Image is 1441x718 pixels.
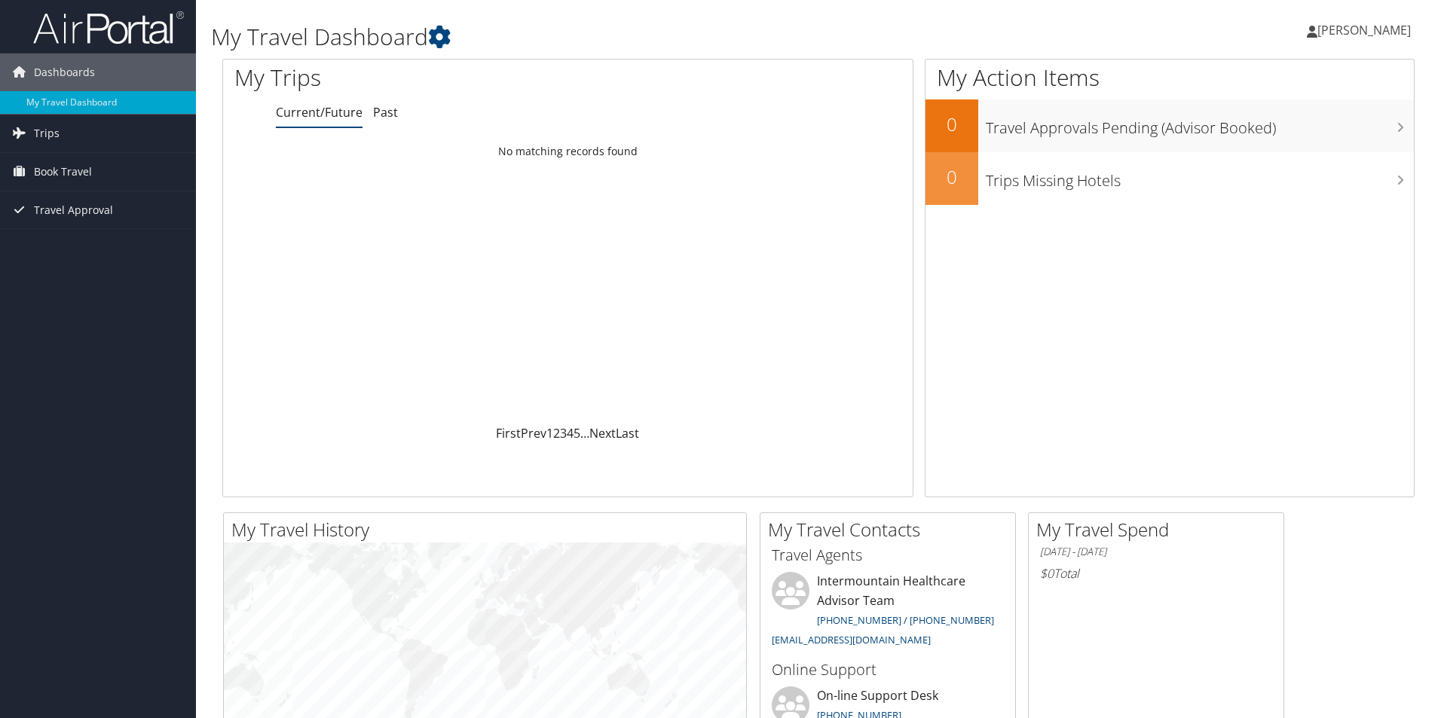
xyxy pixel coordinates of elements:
td: No matching records found [223,138,913,165]
a: Current/Future [276,104,363,121]
h3: Travel Agents [772,545,1004,566]
a: Last [616,425,639,441]
a: 1 [546,425,553,441]
span: … [580,425,589,441]
h2: 0 [925,164,978,190]
h1: My Travel Dashboard [211,21,1021,53]
a: [PHONE_NUMBER] / [PHONE_NUMBER] [817,613,994,627]
h6: [DATE] - [DATE] [1040,545,1272,559]
a: 0Trips Missing Hotels [925,152,1414,205]
a: 4 [567,425,574,441]
h6: Total [1040,565,1272,582]
a: [PERSON_NAME] [1307,8,1426,53]
a: 2 [553,425,560,441]
span: Dashboards [34,53,95,91]
li: Intermountain Healthcare Advisor Team [764,572,1011,652]
h1: My Action Items [925,62,1414,93]
h2: My Travel History [231,517,746,542]
a: Past [373,104,398,121]
span: [PERSON_NAME] [1317,22,1411,38]
a: [EMAIL_ADDRESS][DOMAIN_NAME] [772,633,931,646]
a: 5 [574,425,580,441]
span: Trips [34,115,60,152]
h3: Trips Missing Hotels [986,163,1414,191]
h2: My Travel Contacts [768,517,1015,542]
a: 3 [560,425,567,441]
h2: My Travel Spend [1036,517,1283,542]
a: 0Travel Approvals Pending (Advisor Booked) [925,99,1414,152]
a: First [496,425,521,441]
span: Travel Approval [34,191,113,229]
img: airportal-logo.png [33,10,184,45]
h1: My Trips [234,62,614,93]
h2: 0 [925,112,978,137]
h3: Travel Approvals Pending (Advisor Booked) [986,110,1414,139]
h3: Online Support [772,659,1004,680]
span: Book Travel [34,153,92,191]
span: $0 [1040,565,1054,582]
a: Prev [521,425,546,441]
a: Next [589,425,616,441]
